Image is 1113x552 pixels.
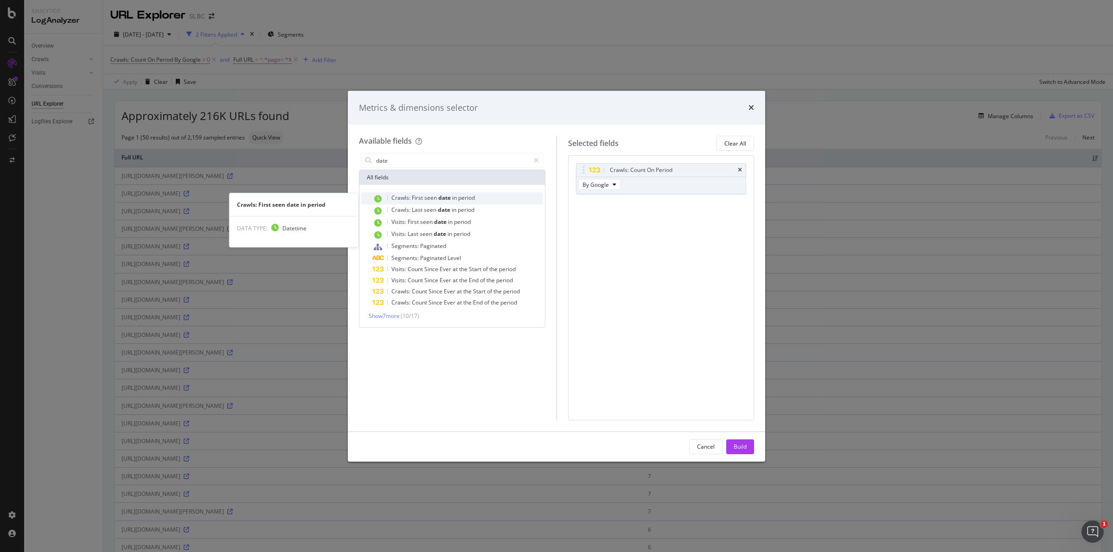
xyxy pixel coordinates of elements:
span: the [459,265,469,273]
span: Level [448,254,461,262]
span: the [486,276,496,284]
div: Crawls: First seen date in period [230,201,358,209]
span: Segments: [391,242,420,250]
span: seen [420,230,434,238]
span: Count [412,298,429,306]
span: in [452,194,458,202]
span: seen [420,218,434,226]
button: Cancel [689,439,723,454]
span: Start [473,287,487,295]
span: date [438,194,452,202]
span: seen [424,206,438,214]
div: times [748,102,754,114]
span: Start [469,265,483,273]
span: period [500,298,517,306]
span: Ever [440,265,453,273]
span: period [499,265,516,273]
span: at [457,298,463,306]
span: Visits: [391,265,408,273]
span: Show 7 more [369,312,400,320]
span: at [457,287,463,295]
span: seen [424,194,438,202]
span: the [463,298,473,306]
span: Crawls: [391,194,412,202]
button: Build [726,439,754,454]
div: Crawls: Count On PeriodtimesBy Google [576,163,747,194]
button: Clear All [716,136,754,151]
span: period [458,194,475,202]
div: times [738,167,742,173]
span: Paginated [420,254,448,262]
span: ( 10 / 17 ) [401,312,419,320]
span: of [483,265,489,273]
iframe: Intercom live chat [1081,520,1104,543]
span: the [489,265,499,273]
span: date [438,206,452,214]
span: date [434,218,448,226]
span: of [487,287,493,295]
span: 1 [1100,520,1108,528]
span: Count [408,265,424,273]
span: date [434,230,448,238]
span: in [448,230,454,238]
span: Since [424,276,440,284]
span: Since [429,287,444,295]
span: Crawls: [391,287,412,295]
input: Search by field name [375,153,530,167]
span: End [473,298,484,306]
span: Since [424,265,440,273]
div: Metrics & dimensions selector [359,102,478,114]
div: Available fields [359,136,412,146]
div: modal [348,91,765,462]
span: at [453,265,459,273]
span: of [484,298,491,306]
span: By Google [582,181,609,189]
span: the [491,298,500,306]
span: Ever [444,287,457,295]
span: Segments: [391,254,420,262]
span: Ever [444,298,457,306]
span: the [463,287,473,295]
span: Last [408,230,420,238]
span: First [408,218,420,226]
span: in [448,218,454,226]
span: at [453,276,459,284]
span: Count [408,276,424,284]
span: First [412,194,424,202]
span: Since [429,298,444,306]
span: Crawls: [391,298,412,306]
span: period [503,287,520,295]
div: Crawls: Count On Period [610,165,672,175]
div: Build [734,443,747,450]
div: Clear All [724,140,746,147]
span: Ever [440,276,453,284]
div: Selected fields [568,138,619,149]
span: the [459,276,469,284]
span: Count [412,287,429,295]
span: Visits: [391,230,408,238]
span: Crawls: [391,206,412,214]
span: End [469,276,480,284]
span: Visits: [391,218,408,226]
span: Last [412,206,424,214]
div: All fields [359,170,545,185]
span: period [454,230,470,238]
span: the [493,287,503,295]
span: Visits: [391,276,408,284]
div: Cancel [697,443,715,450]
span: period [454,218,471,226]
button: By Google [578,179,620,190]
span: period [458,206,474,214]
span: of [480,276,486,284]
span: Paginated [420,242,446,250]
span: in [452,206,458,214]
span: period [496,276,513,284]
